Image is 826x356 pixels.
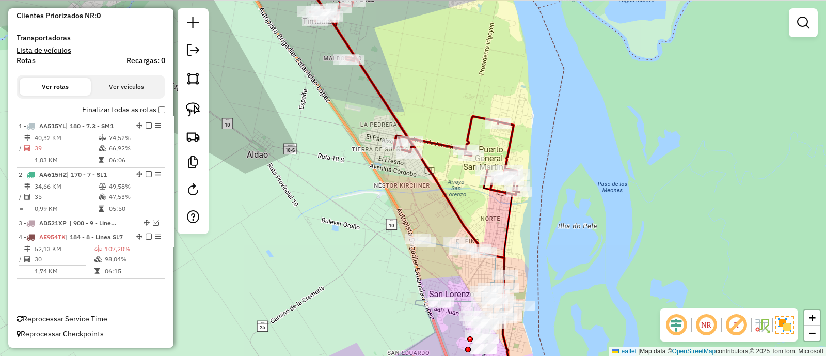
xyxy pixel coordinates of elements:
[108,181,161,192] td: 49,58%
[104,266,161,276] td: 06:15
[99,135,106,141] i: % de utilização do peso
[19,192,24,202] td: /
[809,327,816,339] span: −
[804,310,820,326] a: Zoom in
[19,204,24,214] td: =
[82,104,165,115] label: Finalizar todas as rotas
[19,155,24,165] td: =
[19,233,123,241] span: 4 -
[99,183,106,190] i: % de utilização do peso
[108,192,161,202] td: 47,53%
[146,171,152,177] em: Finalizar rota
[97,11,101,20] strong: 0
[694,313,719,337] span: Ocultar NR
[19,143,24,153] td: /
[19,122,114,130] span: 1 -
[34,204,98,214] td: 0,99 KM
[136,171,142,177] em: Alterar sequência das rotas
[183,40,203,63] a: Exportar sessão
[183,12,203,36] a: Nova sessão e pesquisa
[775,316,794,334] img: Exibir/Ocultar setores
[94,246,102,252] i: % de utilização do peso
[17,34,165,42] h4: Transportadoras
[39,122,66,130] span: AA515YL
[182,125,204,148] a: Criar rota
[24,135,30,141] i: Distância Total
[612,348,637,355] a: Leaflet
[19,266,24,276] td: =
[104,254,161,265] td: 98,04%
[94,256,102,262] i: % de utilização da cubagem
[158,106,165,113] input: Finalizar todas as rotas
[108,155,161,165] td: 06:06
[183,152,203,175] a: Criar modelo
[186,102,200,117] img: Selecionar atividades - laço
[17,56,36,65] a: Rotas
[146,234,152,240] em: Finalizar rota
[804,326,820,341] a: Zoom out
[186,129,200,144] img: Criar rota
[609,347,826,356] div: Map data © contributors,© 2025 TomTom, Microsoft
[664,313,689,337] span: Ocultar deslocamento
[34,192,98,202] td: 35
[153,220,159,226] em: Visualizar rota
[17,46,165,55] h4: Lista de veículos
[24,194,30,200] i: Total de Atividades
[809,311,816,324] span: +
[91,78,162,96] button: Ver veículos
[126,56,165,65] h4: Recargas: 0
[17,314,107,323] span: Reprocessar Service Time
[108,204,161,214] td: 05:50
[24,145,30,151] i: Total de Atividades
[69,219,117,228] span: 900 - 9 - Linea SL9
[34,181,98,192] td: 34,66 KM
[94,268,100,274] i: Tempo total em rota
[136,234,142,240] em: Alterar sequência das rotas
[24,246,30,252] i: Distância Total
[39,233,66,241] span: AE954TK
[66,122,114,130] span: | 180 - 7.3 - SM1
[34,254,94,265] td: 30
[183,179,203,203] a: Reroteirizar Sessão
[136,122,142,129] em: Alterar sequência das rotas
[34,266,94,276] td: 1,74 KM
[67,171,107,178] span: | 170 - 7 - SL1
[144,220,150,226] em: Alterar sequência das rotas
[24,183,30,190] i: Distância Total
[155,122,161,129] em: Opções
[17,329,104,338] span: Reprocessar Checkpoints
[19,254,24,265] td: /
[39,171,67,178] span: AA615HZ
[99,157,104,163] i: Tempo total em rota
[108,143,161,153] td: 66,92%
[104,244,161,254] td: 107,20%
[19,171,107,178] span: 2 -
[638,348,640,355] span: |
[19,219,67,227] span: 3 -
[146,122,152,129] em: Finalizar rota
[99,206,104,212] i: Tempo total em rota
[186,71,200,86] img: Selecionar atividades - polígono
[34,143,98,153] td: 39
[24,256,30,262] i: Total de Atividades
[793,12,814,33] a: Exibir filtros
[34,133,98,143] td: 40,32 KM
[34,155,98,165] td: 1,03 KM
[155,234,161,240] em: Opções
[108,133,161,143] td: 74,52%
[17,11,165,20] h4: Clientes Priorizados NR:
[155,171,161,177] em: Opções
[20,78,91,96] button: Ver rotas
[66,233,123,241] span: | 184 - 8 - Linea SL7
[39,219,67,227] span: AD521XP
[99,194,106,200] i: % de utilização da cubagem
[754,317,770,333] img: Fluxo de ruas
[724,313,749,337] span: Exibir rótulo
[34,244,94,254] td: 52,13 KM
[99,145,106,151] i: % de utilização da cubagem
[672,348,716,355] a: OpenStreetMap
